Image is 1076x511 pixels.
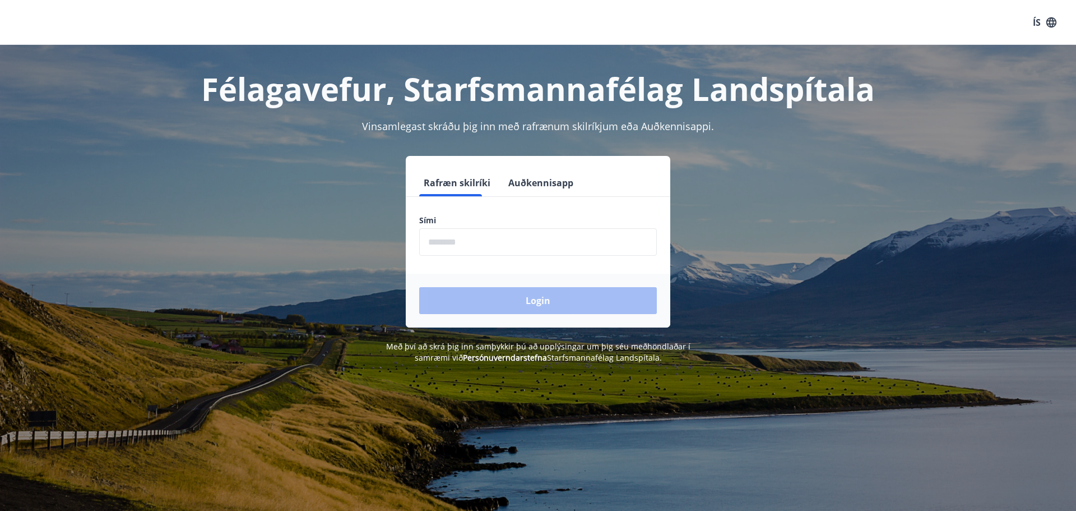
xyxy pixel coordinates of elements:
span: Vinsamlegast skráðu þig inn með rafrænum skilríkjum eða Auðkennisappi. [362,119,714,133]
a: Persónuverndarstefna [463,352,547,363]
h1: Félagavefur, Starfsmannafélag Landspítala [148,67,928,110]
label: Sími [419,215,657,226]
button: ÍS [1027,12,1063,33]
span: Með því að skrá þig inn samþykkir þú að upplýsingar um þig séu meðhöndlaðar í samræmi við Starfsm... [386,341,690,363]
button: Auðkennisapp [504,169,578,196]
button: Rafræn skilríki [419,169,495,196]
